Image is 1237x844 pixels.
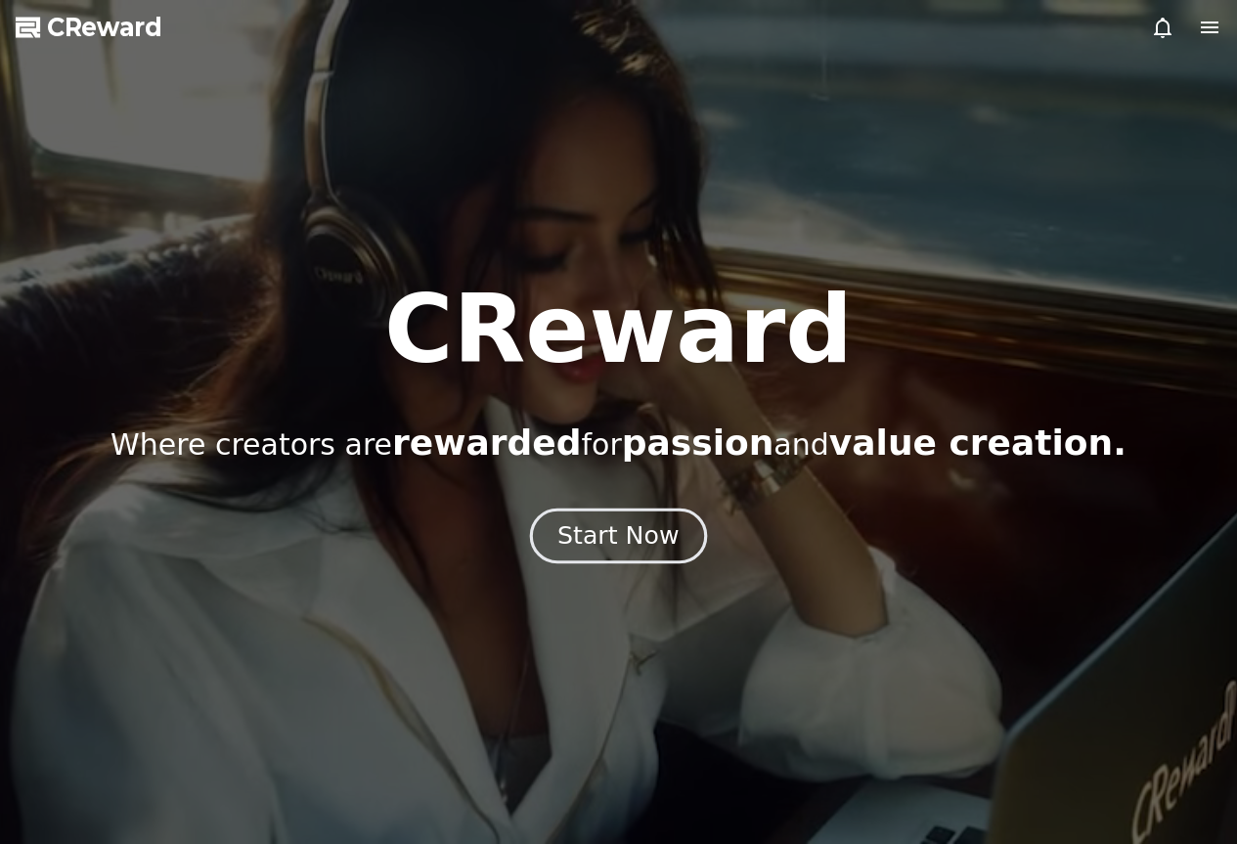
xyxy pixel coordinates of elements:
div: Start Now [557,519,679,553]
button: Start Now [530,508,707,563]
a: Start Now [534,529,703,548]
p: Where creators are for and [110,423,1127,463]
h1: CReward [384,283,853,377]
span: value creation. [829,422,1127,463]
span: rewarded [392,422,581,463]
a: CReward [16,12,162,43]
span: passion [622,422,774,463]
span: CReward [47,12,162,43]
